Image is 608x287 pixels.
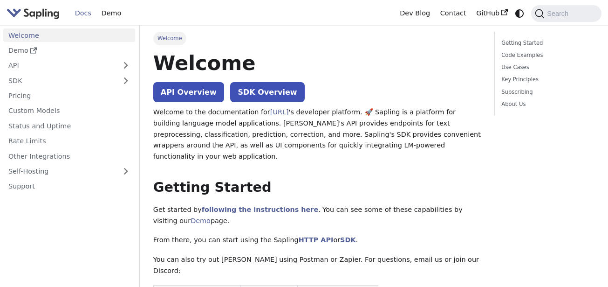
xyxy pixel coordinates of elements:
[501,51,591,60] a: Code Examples
[116,74,135,87] button: Expand sidebar category 'SDK'
[153,235,481,246] p: From there, you can start using the Sapling or .
[340,236,355,244] a: SDK
[3,165,135,178] a: Self-Hosting
[513,7,526,20] button: Switch between dark and light mode (currently system mode)
[70,6,96,21] a: Docs
[3,74,116,87] a: SDK
[3,134,135,148] a: Rate Limits
[153,254,481,277] p: You can also try out [PERSON_NAME] using Postman or Zapier. For questions, email us or join our D...
[471,6,512,21] a: GitHub
[544,10,574,17] span: Search
[116,59,135,72] button: Expand sidebar category 'API'
[153,32,481,45] nav: Breadcrumbs
[3,59,116,72] a: API
[501,63,591,72] a: Use Cases
[531,5,601,22] button: Search (Command+K)
[230,82,304,102] a: SDK Overview
[153,50,481,76] h1: Welcome
[3,180,135,193] a: Support
[3,89,135,103] a: Pricing
[153,32,186,45] span: Welcome
[3,149,135,163] a: Other Integrations
[153,204,481,227] p: Get started by . You can see some of these capabilities by visiting our page.
[501,100,591,109] a: About Us
[153,82,224,102] a: API Overview
[7,7,60,20] img: Sapling.ai
[191,217,211,224] a: Demo
[299,236,334,244] a: HTTP API
[3,104,135,118] a: Custom Models
[435,6,471,21] a: Contact
[153,107,481,162] p: Welcome to the documentation for 's developer platform. 🚀 Sapling is a platform for building lang...
[96,6,126,21] a: Demo
[153,179,481,196] h2: Getting Started
[501,88,591,97] a: Subscribing
[3,28,135,42] a: Welcome
[395,6,435,21] a: Dev Blog
[7,7,63,20] a: Sapling.aiSapling.ai
[501,75,591,84] a: Key Principles
[501,39,591,48] a: Getting Started
[202,206,318,213] a: following the instructions here
[270,108,289,116] a: [URL]
[3,44,135,57] a: Demo
[3,119,135,133] a: Status and Uptime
